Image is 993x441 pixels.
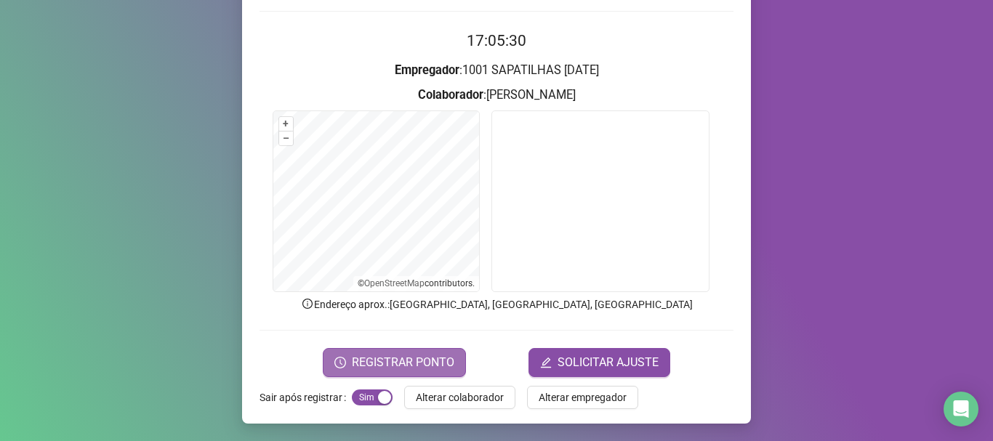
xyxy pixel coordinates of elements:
strong: Colaborador [418,88,483,102]
div: Open Intercom Messenger [944,392,978,426]
button: Alterar colaborador [404,386,515,409]
span: info-circle [301,297,314,310]
h3: : [PERSON_NAME] [260,86,733,105]
li: © contributors. [358,278,475,288]
button: + [279,117,293,131]
strong: Empregador [395,63,459,77]
a: OpenStreetMap [364,278,425,288]
p: Endereço aprox. : [GEOGRAPHIC_DATA], [GEOGRAPHIC_DATA], [GEOGRAPHIC_DATA] [260,296,733,312]
span: clock-circle [334,357,346,368]
button: REGISTRAR PONTO [323,348,466,377]
h3: : 1001 SAPATILHAS [DATE] [260,61,733,80]
button: editSOLICITAR AJUSTE [528,348,670,377]
button: Alterar empregador [527,386,638,409]
span: Alterar colaborador [416,389,504,405]
span: Alterar empregador [539,389,627,405]
label: Sair após registrar [260,386,352,409]
span: SOLICITAR AJUSTE [558,354,659,371]
span: REGISTRAR PONTO [352,354,454,371]
span: edit [540,357,552,368]
time: 17:05:30 [467,32,526,49]
button: – [279,132,293,145]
